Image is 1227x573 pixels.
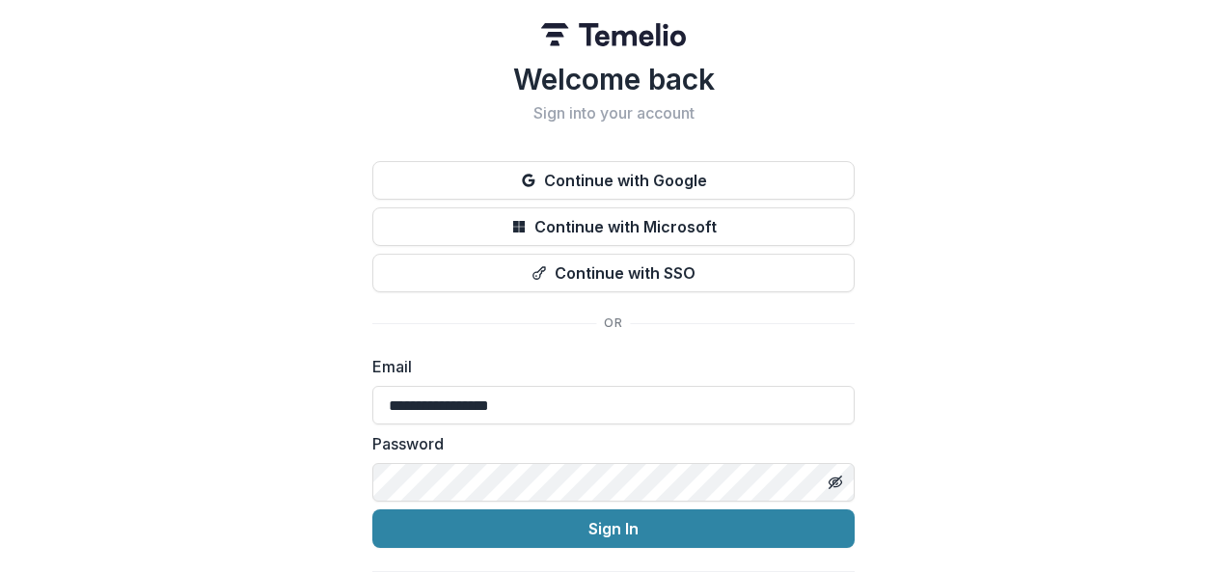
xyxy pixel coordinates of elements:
button: Sign In [372,509,855,548]
button: Continue with Google [372,161,855,200]
button: Toggle password visibility [820,467,851,498]
label: Password [372,432,843,455]
img: Temelio [541,23,686,46]
label: Email [372,355,843,378]
button: Continue with SSO [372,254,855,292]
button: Continue with Microsoft [372,207,855,246]
h1: Welcome back [372,62,855,96]
h2: Sign into your account [372,104,855,123]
